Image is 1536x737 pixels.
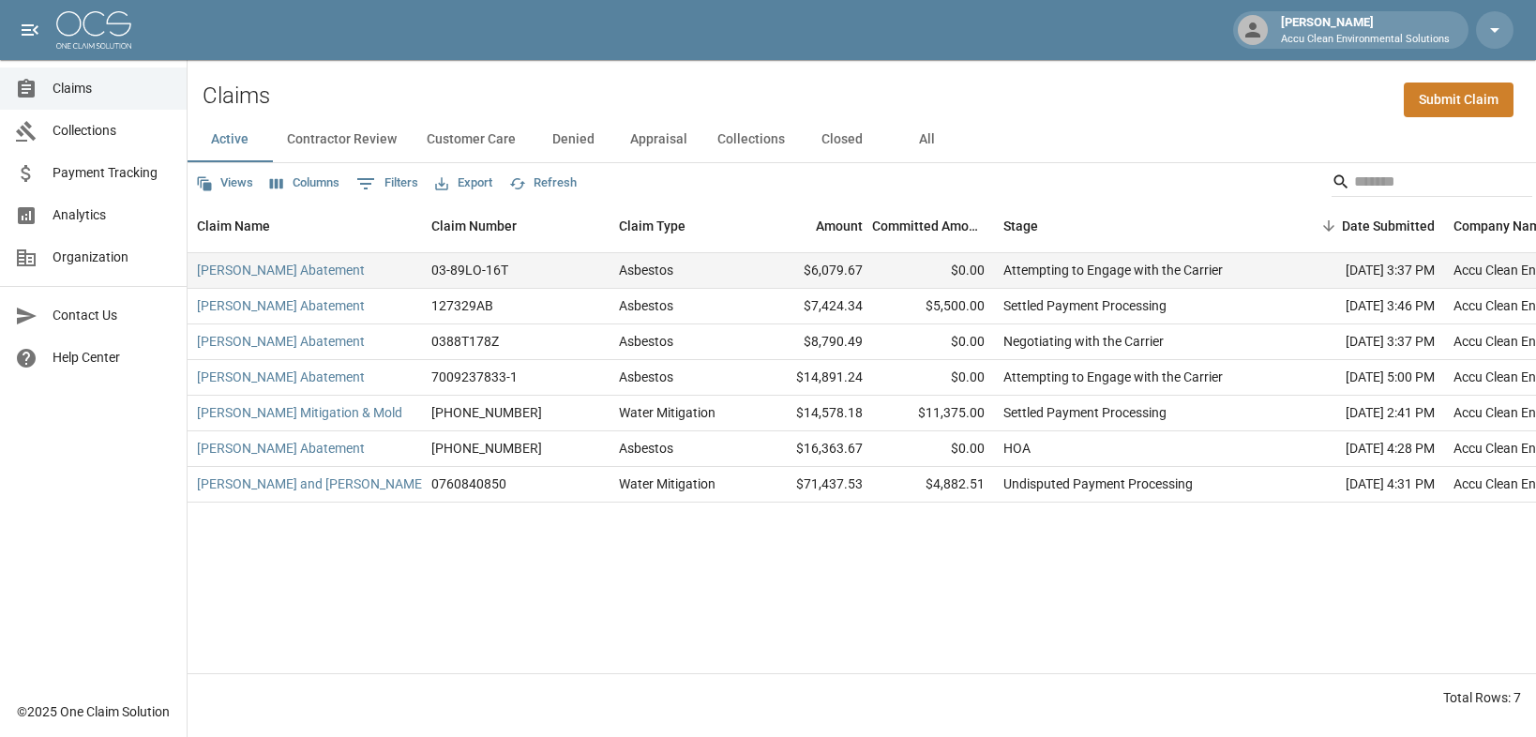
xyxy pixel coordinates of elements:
[1316,213,1342,239] button: Sort
[1342,200,1435,252] div: Date Submitted
[422,200,610,252] div: Claim Number
[53,248,172,267] span: Organization
[1275,200,1444,252] div: Date Submitted
[872,396,994,431] div: $11,375.00
[53,205,172,225] span: Analytics
[1003,200,1038,252] div: Stage
[197,296,365,315] a: [PERSON_NAME] Abatement
[431,296,493,315] div: 127329AB
[750,200,872,252] div: Amount
[1275,324,1444,360] div: [DATE] 3:37 PM
[750,467,872,503] div: $71,437.53
[265,169,344,198] button: Select columns
[197,200,270,252] div: Claim Name
[619,332,673,351] div: Asbestos
[750,289,872,324] div: $7,424.34
[1275,360,1444,396] div: [DATE] 5:00 PM
[750,253,872,289] div: $6,079.67
[188,117,272,162] button: Active
[11,11,49,49] button: open drawer
[197,368,365,386] a: [PERSON_NAME] Abatement
[17,702,170,721] div: © 2025 One Claim Solution
[619,296,673,315] div: Asbestos
[504,169,581,198] button: Refresh
[531,117,615,162] button: Denied
[53,121,172,141] span: Collections
[872,253,994,289] div: $0.00
[431,403,542,422] div: 300-0477590-2025
[872,324,994,360] div: $0.00
[1275,431,1444,467] div: [DATE] 4:28 PM
[197,261,365,279] a: [PERSON_NAME] Abatement
[615,117,702,162] button: Appraisal
[1273,13,1457,47] div: [PERSON_NAME]
[431,368,518,386] div: 7009237833-1
[1003,332,1164,351] div: Negotiating with the Carrier
[872,467,994,503] div: $4,882.51
[203,83,270,110] h2: Claims
[619,403,715,422] div: Water Mitigation
[872,431,994,467] div: $0.00
[1332,167,1532,201] div: Search
[431,261,508,279] div: 03-89LO-16T
[56,11,131,49] img: ocs-logo-white-transparent.png
[619,200,685,252] div: Claim Type
[750,396,872,431] div: $14,578.18
[272,117,412,162] button: Contractor Review
[884,117,969,162] button: All
[1275,467,1444,503] div: [DATE] 4:31 PM
[816,200,863,252] div: Amount
[619,368,673,386] div: Asbestos
[1275,396,1444,431] div: [DATE] 2:41 PM
[800,117,884,162] button: Closed
[750,431,872,467] div: $16,363.67
[1404,83,1513,117] a: Submit Claim
[872,289,994,324] div: $5,500.00
[702,117,800,162] button: Collections
[53,348,172,368] span: Help Center
[431,200,517,252] div: Claim Number
[53,79,172,98] span: Claims
[1003,439,1031,458] div: HOA
[191,169,258,198] button: Views
[197,332,365,351] a: [PERSON_NAME] Abatement
[188,200,422,252] div: Claim Name
[619,439,673,458] div: Asbestos
[750,324,872,360] div: $8,790.49
[872,200,985,252] div: Committed Amount
[872,200,994,252] div: Committed Amount
[197,403,402,422] a: [PERSON_NAME] Mitigation & Mold
[994,200,1275,252] div: Stage
[430,169,497,198] button: Export
[1003,261,1223,279] div: Attempting to Engage with the Carrier
[610,200,750,252] div: Claim Type
[872,360,994,396] div: $0.00
[412,117,531,162] button: Customer Care
[1281,32,1450,48] p: Accu Clean Environmental Solutions
[53,163,172,183] span: Payment Tracking
[197,474,426,493] a: [PERSON_NAME] and [PERSON_NAME]
[750,360,872,396] div: $14,891.24
[1443,688,1521,707] div: Total Rows: 7
[1275,289,1444,324] div: [DATE] 3:46 PM
[1275,253,1444,289] div: [DATE] 3:37 PM
[1003,403,1167,422] div: Settled Payment Processing
[431,474,506,493] div: 0760840850
[431,332,499,351] div: 0388T178Z
[1003,296,1167,315] div: Settled Payment Processing
[352,169,423,199] button: Show filters
[197,439,365,458] a: [PERSON_NAME] Abatement
[1003,368,1223,386] div: Attempting to Engage with the Carrier
[431,439,542,458] div: 01-009-08669
[188,117,1536,162] div: dynamic tabs
[619,261,673,279] div: Asbestos
[1003,474,1193,493] div: Undisputed Payment Processing
[619,474,715,493] div: Water Mitigation
[53,306,172,325] span: Contact Us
